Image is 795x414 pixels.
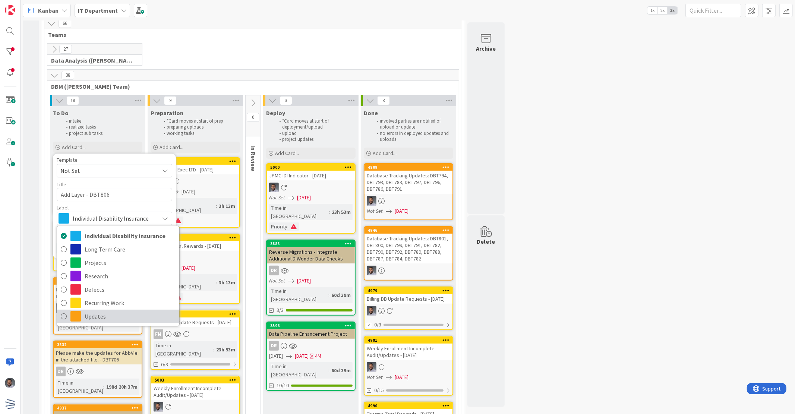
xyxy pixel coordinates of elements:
span: [DATE] [269,352,283,360]
div: 5026 [151,234,239,241]
li: upload [275,130,354,136]
a: Updates [57,310,179,323]
div: 4981 [365,337,452,344]
div: DR [269,266,279,275]
div: 4979Billing DB Update Requests - [DATE] [365,287,452,304]
span: [DATE] [297,277,311,285]
span: Research [85,271,176,282]
span: : [329,208,330,216]
div: 5003 [151,377,239,383]
div: 4937 [54,405,142,411]
input: Quick Filter... [685,4,741,17]
div: 4M [315,352,321,360]
span: 0/3 [161,361,168,369]
div: Database Tracking Updates: DBT801, DBT800, DBT799, DBT791, DBT782, DBT790, DBT792, DBT789, DBT788... [365,234,452,263]
a: 5030Database Tracking Updates - DBT803, DBT804, DBT806FSTime in [GEOGRAPHIC_DATA]:3h 22m [53,277,142,335]
span: 0 [247,113,259,122]
li: *Card moves at start of deployment/upload [275,118,354,130]
li: involved parties are notified of upload or update [373,118,452,130]
span: 27 [59,45,72,54]
div: Billing DB Update Requests - [DATE] [365,294,452,304]
a: Long Term Care [57,243,179,256]
div: Delete [477,237,495,246]
span: [DATE] [182,264,195,272]
span: Done [364,109,378,117]
a: 4809Database Tracking Updates: DBT794, DBT793, DBT783, DBT797, DBT796, DBT786, DBT791FSNot Set[DATE] [364,163,453,220]
div: 5001Billing DB Update Requests - [DATE] [151,311,239,327]
li: preparing uploads [160,124,239,130]
div: 3832 [54,341,142,348]
span: Label [57,205,69,210]
li: no errors in deployed updates and uploads [373,130,452,143]
span: : [328,291,329,299]
div: 4809 [365,164,452,171]
i: Not Set [269,277,285,284]
div: 4809 [368,165,452,170]
span: DBM (David Team) [51,83,449,90]
span: 10/10 [277,382,289,389]
li: project updates [275,136,354,142]
span: Data Analysis (Carin Team) [51,57,133,64]
li: working tasks [160,130,239,136]
div: 4990 [368,403,452,408]
img: FS [367,266,376,275]
div: FS [54,303,142,313]
a: Individual Disability Insurance [57,229,179,243]
div: DR [267,266,355,275]
span: 8 [377,96,390,105]
span: 3/3 [277,306,284,314]
div: 3832Please make the updates for AbbVie in the attached file. - DBT706 [54,341,142,364]
div: 5000 [270,165,355,170]
div: 60d 39m [329,366,353,375]
div: 5001 [151,311,239,317]
a: 3888Reverse Migrations - Integrate Additional DiWonder Data ChecksDRNot Set[DATE]Time in [GEOGRAP... [266,240,356,316]
span: : [328,366,329,375]
span: : [216,202,217,210]
img: FS [367,306,376,316]
a: Defects [57,283,179,296]
div: Time in [GEOGRAPHIC_DATA] [269,362,328,379]
div: 4937 [57,405,142,411]
a: Projects [57,256,179,269]
a: 4946Database Tracking Updates: DBT801, DBT800, DBT799, DBT791, DBT782, DBT790, DBT792, DBT789, DB... [364,226,453,281]
div: Billing DB Update Requests - [DATE] [151,317,239,327]
div: 3888 [267,240,355,247]
span: : [103,383,104,391]
img: FS [367,196,376,206]
span: Template [57,157,78,162]
div: 3h 13m [217,202,237,210]
span: [DATE] [295,352,309,360]
div: FS [365,362,452,372]
img: Visit kanbanzone.com [5,5,15,15]
span: 3 [280,96,292,105]
span: Projects [85,257,176,268]
div: 4981Weekly Enrollment Incomplete Audit/Updates - [DATE] [365,337,452,360]
div: FS [151,253,239,263]
span: Defects [85,284,176,295]
label: Title [57,181,66,188]
span: [DATE] [395,207,408,215]
div: 4981 [368,338,452,343]
a: 5000JPMC IDI Indicator - [DATE]FSNot Set[DATE]Time in [GEOGRAPHIC_DATA]:23h 53mPriority: [266,163,356,234]
div: DR [269,341,279,351]
div: 4979 [368,288,452,293]
div: FM [151,329,239,339]
span: 0/15 [374,386,384,394]
a: 3596Data Pipeline Enhancement ProjectDR[DATE][DATE]4MTime in [GEOGRAPHIC_DATA]:60d 39m10/10 [266,322,356,391]
div: 5003Weekly Enrollment Incomplete Audit/Updates - [DATE] [151,377,239,400]
a: 4979Billing DB Update Requests - [DATE]FS0/3 [364,287,453,330]
span: 2x [657,7,668,14]
div: DR [54,367,142,376]
div: Time in [GEOGRAPHIC_DATA] [154,341,213,358]
div: 5025Newscorp Exec LTD - [DATE] [151,158,239,174]
i: Not Set [269,194,285,201]
div: 60d 39m [329,291,353,299]
div: 3596 [270,323,355,328]
div: Reverse Migrations - Integrate Additional DiWonder Data Checks [267,247,355,263]
span: 66 [59,19,71,28]
div: DR [56,367,66,376]
div: JPMC IDI Indicator - [DATE] [267,171,355,180]
div: 5000JPMC IDI Indicator - [DATE] [267,164,355,180]
div: 5001 [155,312,239,317]
li: realized tasks [62,124,141,130]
